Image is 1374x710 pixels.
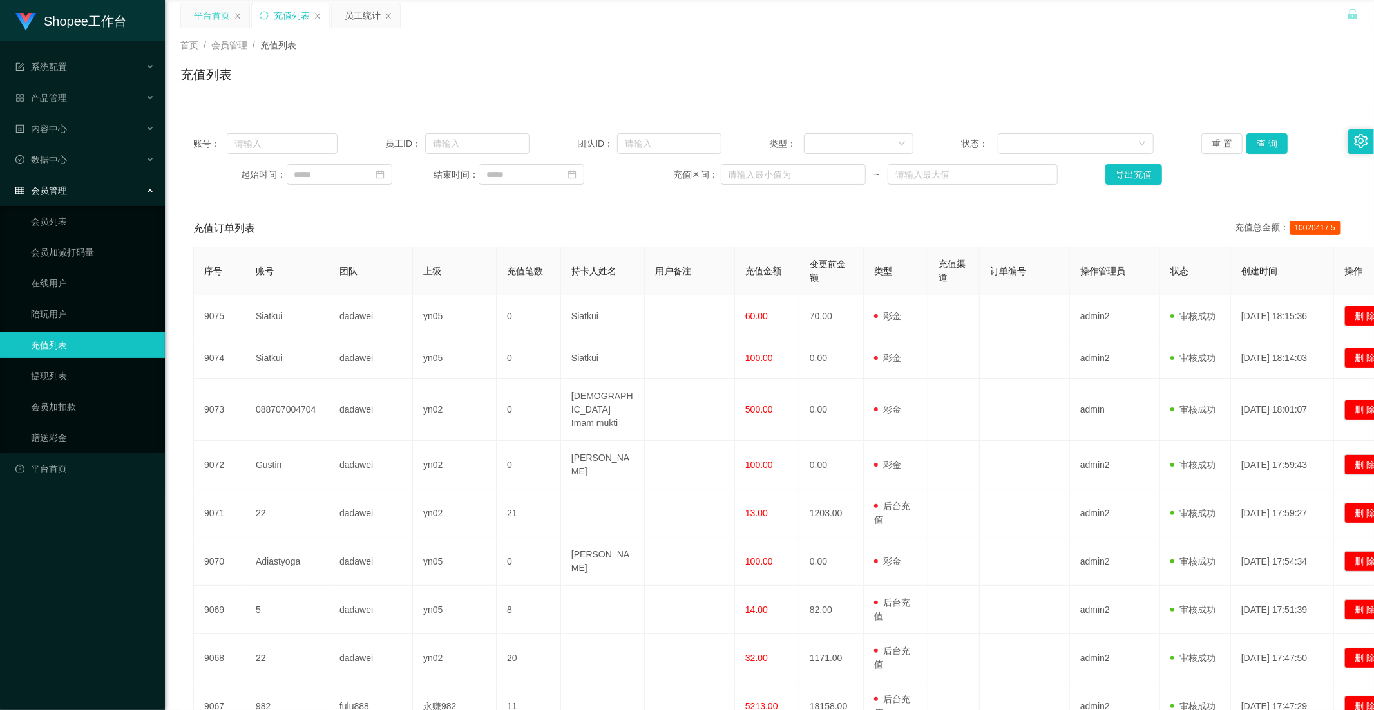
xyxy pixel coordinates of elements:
[434,168,479,182] span: 结束时间：
[194,537,245,586] td: 9070
[1231,586,1334,634] td: [DATE] 17:51:39
[329,489,413,537] td: dadawei
[745,556,773,566] span: 100.00
[898,140,906,149] i: 图标: down
[1290,221,1341,235] span: 10020417.5
[329,634,413,682] td: dadawei
[497,489,561,537] td: 21
[799,634,864,682] td: 1171.00
[245,634,329,682] td: 22
[1231,489,1334,537] td: [DATE] 17:59:27
[15,185,67,196] span: 会员管理
[180,65,232,84] h1: 充值列表
[413,295,497,337] td: yn05
[1344,266,1362,276] span: 操作
[1231,295,1334,337] td: [DATE] 18:15:36
[345,3,381,28] div: 员工统计
[180,40,198,50] span: 首页
[874,404,901,415] span: 彩金
[329,379,413,441] td: dadawei
[497,634,561,682] td: 20
[31,332,155,358] a: 充值列表
[329,295,413,337] td: dadawei
[1231,441,1334,489] td: [DATE] 17:59:43
[1070,489,1160,537] td: admin2
[799,379,864,441] td: 0.00
[1170,404,1216,415] span: 审核成功
[256,266,274,276] span: 账号
[245,586,329,634] td: 5
[194,379,245,441] td: 9073
[1170,508,1216,518] span: 审核成功
[193,221,255,236] span: 充值订单列表
[423,266,441,276] span: 上级
[617,133,721,154] input: 请输入
[1354,134,1368,148] i: 图标: setting
[260,40,296,50] span: 充值列表
[673,168,720,182] span: 充值区间：
[1170,604,1216,615] span: 审核成功
[1070,337,1160,379] td: admin2
[15,93,67,103] span: 产品管理
[874,460,901,470] span: 彩金
[425,133,530,154] input: 请输入
[799,489,864,537] td: 1203.00
[15,62,67,72] span: 系统配置
[31,394,155,420] a: 会员加扣款
[874,556,901,566] span: 彩金
[745,508,768,518] span: 13.00
[497,295,561,337] td: 0
[194,337,245,379] td: 9074
[1170,266,1188,276] span: 状态
[329,441,413,489] td: dadawei
[1170,653,1216,663] span: 审核成功
[745,266,781,276] span: 充值金额
[561,379,645,441] td: [DEMOGRAPHIC_DATA] Imam mukti
[413,337,497,379] td: yn05
[745,460,773,470] span: 100.00
[211,40,247,50] span: 会员管理
[1231,634,1334,682] td: [DATE] 17:47:50
[194,586,245,634] td: 9069
[15,124,67,134] span: 内容中心
[204,40,206,50] span: /
[385,137,425,151] span: 员工ID：
[769,137,803,151] span: 类型：
[799,337,864,379] td: 0.00
[561,537,645,586] td: [PERSON_NAME]
[253,40,255,50] span: /
[227,133,338,154] input: 请输入
[1231,379,1334,441] td: [DATE] 18:01:07
[413,586,497,634] td: yn05
[15,154,67,165] span: 数据中心
[1170,311,1216,321] span: 审核成功
[874,646,910,669] span: 后台充值
[1070,441,1160,489] td: admin2
[15,456,155,481] a: 图标: dashboard平台首页
[15,124,24,133] i: 图标: profile
[655,266,691,276] span: 用户备注
[31,301,155,327] a: 陪玩用户
[245,337,329,379] td: Siatkui
[1070,537,1160,586] td: admin2
[874,353,901,363] span: 彩金
[1241,266,1277,276] span: 创建时间
[413,489,497,537] td: yn02
[1138,140,1146,149] i: 图标: down
[1170,556,1216,566] span: 审核成功
[1080,266,1125,276] span: 操作管理员
[15,155,24,164] i: 图标: check-circle-o
[866,168,888,182] span: ~
[194,3,230,28] div: 平台首页
[15,93,24,102] i: 图标: appstore-o
[193,137,227,151] span: 账号：
[194,489,245,537] td: 9071
[413,379,497,441] td: yn02
[1070,379,1160,441] td: admin
[1246,133,1288,154] button: 查 询
[1347,8,1359,20] i: 图标: unlock
[799,586,864,634] td: 82.00
[745,604,768,615] span: 14.00
[745,311,768,321] span: 60.00
[561,337,645,379] td: Siatkui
